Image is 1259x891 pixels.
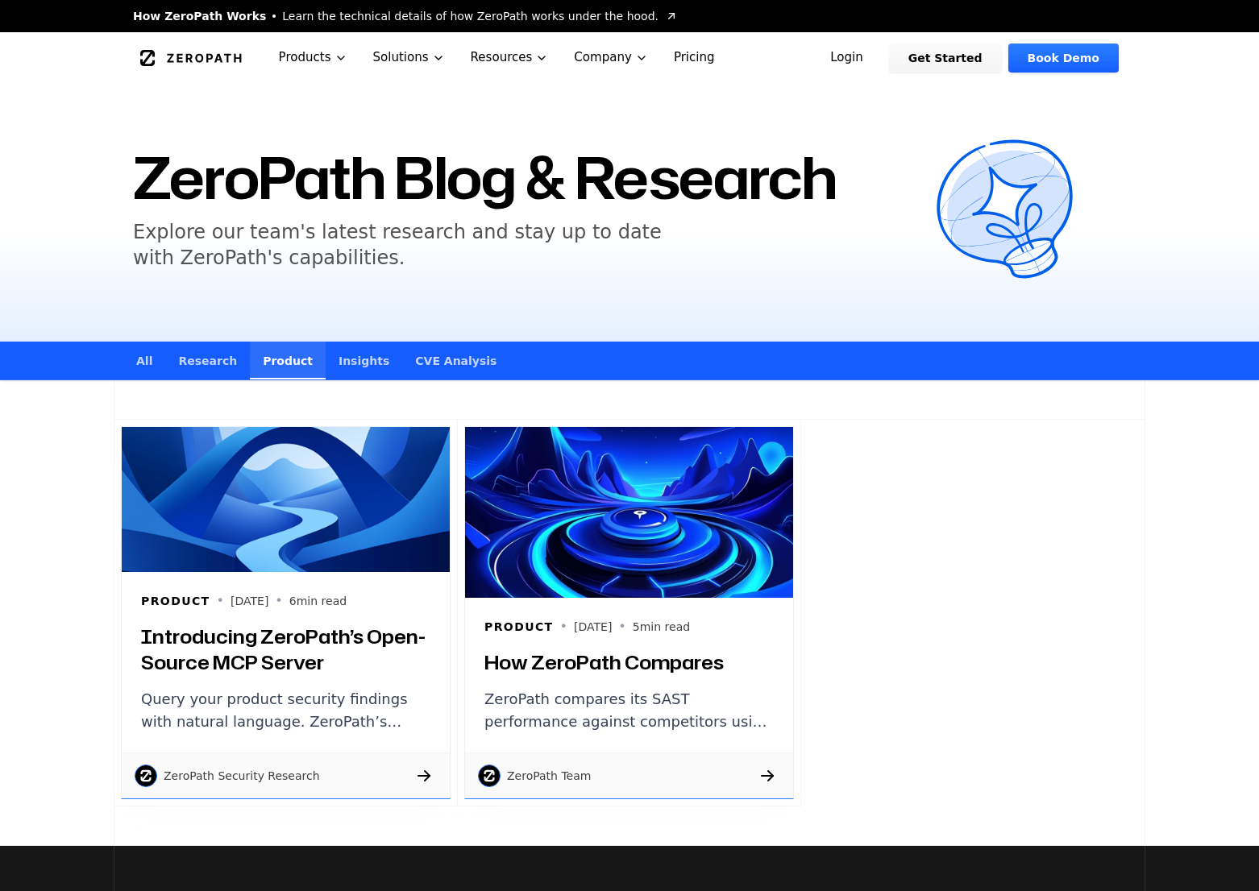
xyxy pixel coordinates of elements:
[560,617,567,636] span: •
[484,619,554,635] h6: Product
[1008,44,1119,73] a: Book Demo
[114,420,458,806] a: Introducing ZeroPath’s Open-Source MCP ServerProduct•[DATE]•6min readIntroducing ZeroPath’s Open-...
[484,688,774,733] p: ZeroPath compares its SAST performance against competitors using the XBOW benchmarks, in a manner...
[465,427,793,598] img: How ZeroPath Compares
[275,591,282,611] span: •
[507,768,591,784] p: ZeroPath Team
[618,617,625,636] span: •
[165,342,250,379] a: Research
[326,342,402,379] a: Insights
[141,624,430,675] h3: Introducing ZeroPath’s Open-Source MCP Server
[123,342,165,379] a: All
[360,32,458,83] button: Solutions
[133,148,916,206] h1: ZeroPath Blog & Research
[633,619,690,635] p: 5 min read
[478,765,501,787] img: ZeroPath Team
[266,32,360,83] button: Products
[122,427,450,572] img: Introducing ZeroPath’s Open-Source MCP Server
[661,32,728,83] a: Pricing
[889,44,1002,73] a: Get Started
[135,765,157,787] img: ZeroPath Security Research
[561,32,661,83] button: Company
[164,768,320,784] p: ZeroPath Security Research
[289,593,347,609] p: 6 min read
[114,32,1145,83] nav: Global
[484,649,774,675] h3: How ZeroPath Compares
[250,342,326,379] a: Product
[231,593,268,609] p: [DATE]
[458,32,562,83] button: Resources
[133,8,678,24] a: How ZeroPath WorksLearn the technical details of how ZeroPath works under the hood.
[141,688,430,733] p: Query your product security findings with natural language. ZeroPath’s open-source MCP server int...
[282,8,659,24] span: Learn the technical details of how ZeroPath works under the hood.
[458,420,801,806] a: How ZeroPath ComparesProduct•[DATE]•5min readHow ZeroPath ComparesZeroPath compares its SAST perf...
[402,342,509,379] a: CVE Analysis
[141,593,210,609] h6: Product
[811,44,883,73] a: Login
[574,619,612,635] p: [DATE]
[217,591,224,611] span: •
[133,219,675,271] h5: Explore our team's latest research and stay up to date with ZeroPath's capabilities.
[133,8,266,24] span: How ZeroPath Works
